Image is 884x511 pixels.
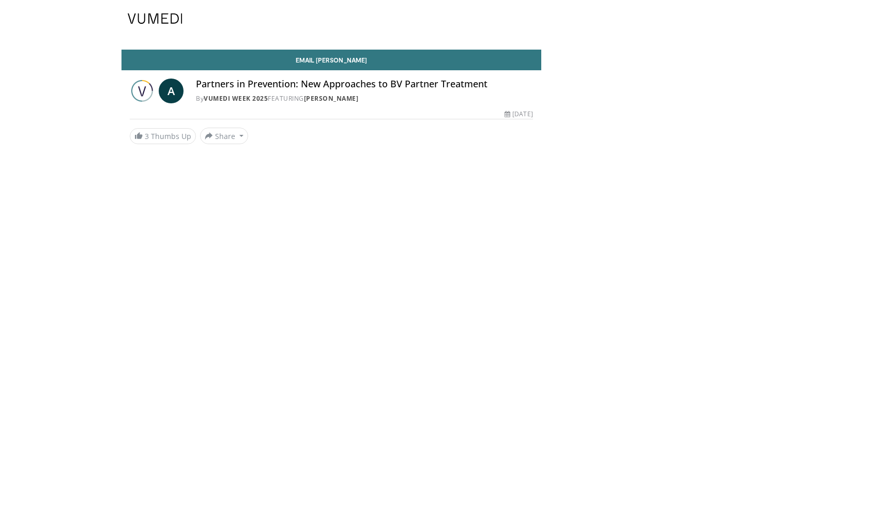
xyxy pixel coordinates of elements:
a: Vumedi Week 2025 [204,94,268,103]
div: [DATE] [505,110,532,119]
img: Vumedi Week 2025 [130,79,155,103]
h4: Partners in Prevention: New Approaches to BV Partner Treatment [196,79,533,90]
button: Share [200,128,248,144]
a: A [159,79,184,103]
div: By FEATURING [196,94,533,103]
a: [PERSON_NAME] [304,94,359,103]
a: 3 Thumbs Up [130,128,196,144]
img: VuMedi Logo [128,13,182,24]
a: Email [PERSON_NAME] [121,50,541,70]
span: 3 [145,131,149,141]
